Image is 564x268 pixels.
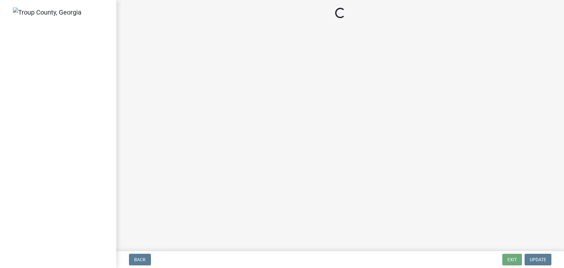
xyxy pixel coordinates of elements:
[502,254,522,265] button: Exit
[525,254,551,265] button: Update
[530,257,546,262] span: Update
[134,257,146,262] span: Back
[129,254,151,265] button: Back
[13,7,81,17] img: Troup County, Georgia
